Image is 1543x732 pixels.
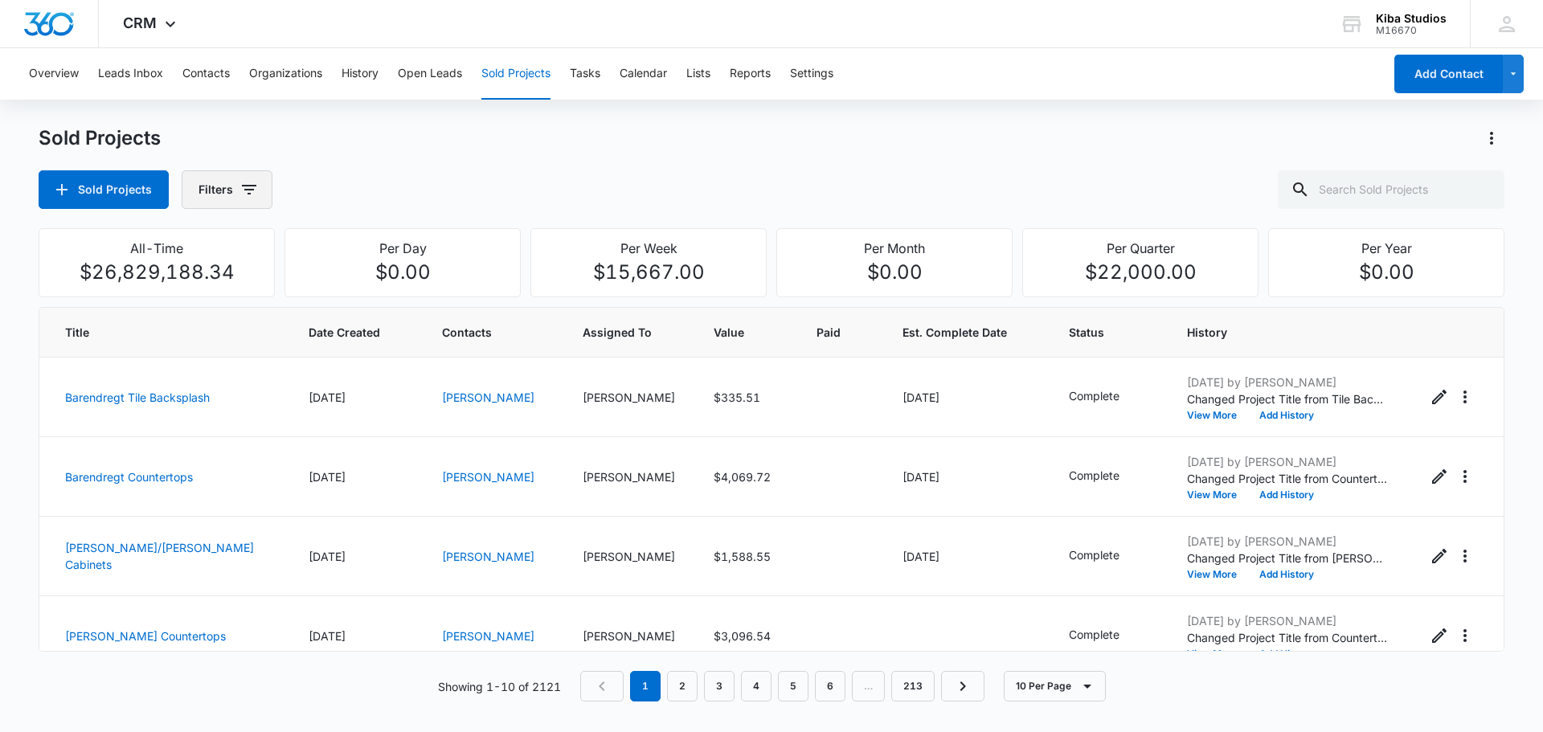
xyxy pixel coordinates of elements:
span: $4,069.72 [714,470,771,484]
p: Complete [1069,546,1119,563]
a: [PERSON_NAME] [442,391,534,404]
button: Open Leads [398,48,462,100]
p: [DATE] by [PERSON_NAME] [1187,612,1388,629]
p: $22,000.00 [1033,258,1248,287]
div: [PERSON_NAME] [583,468,675,485]
button: Actions [1452,543,1478,569]
button: Edit Sold Project [1426,464,1452,489]
a: Page 2 [667,671,698,701]
p: [DATE] by [PERSON_NAME] [1187,533,1388,550]
button: Edit Sold Project [1426,384,1452,410]
span: Date Created [309,324,380,341]
p: Per Year [1279,239,1494,258]
button: Add History [1248,490,1325,500]
span: [DATE] [309,550,346,563]
button: Add Contact [1394,55,1503,93]
button: Lists [686,48,710,100]
span: CRM [123,14,157,31]
input: Search Sold Projects [1278,170,1504,209]
a: Page 3 [704,671,735,701]
span: Contacts [442,324,544,341]
p: Per Week [541,239,756,258]
div: [PERSON_NAME] [583,628,675,644]
button: Overview [29,48,79,100]
span: $335.51 [714,391,760,404]
button: Settings [790,48,833,100]
em: 1 [630,671,661,701]
a: Page 6 [815,671,845,701]
button: Add History [1248,411,1325,420]
nav: Pagination [580,671,984,701]
span: Est. Complete Date [902,324,1007,341]
span: Assigned To [583,324,675,341]
p: [DATE] by [PERSON_NAME] [1187,374,1388,391]
p: Changed Project Title from [PERSON_NAME]/[PERSON_NAME] to [PERSON_NAME]/[PERSON_NAME] Cabinets Ch... [1187,550,1388,566]
button: History [342,48,379,100]
span: [DATE] [309,470,346,484]
span: [DATE] [309,629,346,643]
div: account id [1376,25,1447,36]
span: Value [714,324,755,341]
h1: Sold Projects [39,126,161,150]
button: Reports [730,48,771,100]
button: Organizations [249,48,322,100]
p: Complete [1069,387,1119,404]
button: Actions [1452,384,1478,410]
button: Contacts [182,48,230,100]
button: Calendar [620,48,667,100]
p: Per Day [295,239,510,258]
span: Title [65,324,247,341]
p: Showing 1-10 of 2121 [438,678,561,695]
button: Filters [182,170,272,209]
a: Page 5 [778,671,808,701]
p: Changed Project Title from Countertops to [PERSON_NAME] Countertops [1187,629,1388,646]
p: $26,829,188.34 [49,258,264,287]
span: Paid [817,324,841,341]
span: $1,588.55 [714,550,771,563]
button: Add History [1248,570,1325,579]
span: [DATE] [902,470,939,484]
a: Barendregt Tile Backsplash [65,391,210,404]
button: Actions [1452,464,1478,489]
p: All-Time [49,239,264,258]
div: - - Select to Edit Field [1069,387,1148,407]
div: - - Select to Edit Field [1069,546,1148,566]
a: [PERSON_NAME]/[PERSON_NAME] Cabinets [65,541,254,571]
span: History [1187,324,1388,341]
p: $0.00 [787,258,1002,287]
div: [PERSON_NAME] [583,548,675,565]
button: View More [1187,411,1248,420]
a: Next Page [941,671,984,701]
button: Add History [1248,649,1325,659]
a: [PERSON_NAME] [442,629,534,643]
p: Changed Project Title from Countertops to Barendregt Countertops Changed Estimated Completion Dat... [1187,470,1388,487]
span: [DATE] [902,391,939,404]
a: [PERSON_NAME] [442,470,534,484]
a: [PERSON_NAME] [442,550,534,563]
button: Sold Projects [481,48,550,100]
button: Actions [1452,623,1478,648]
p: Changed Project Title from Tile Backsplash to Barendregt Tile Backsplash Changed Estimated Comple... [1187,391,1388,407]
button: 10 Per Page [1004,671,1106,701]
span: Status [1069,324,1148,341]
div: - - Select to Edit Field [1069,467,1148,486]
p: Per Month [787,239,1002,258]
button: Sold Projects [39,170,169,209]
a: [PERSON_NAME] Countertops [65,629,226,643]
p: $15,667.00 [541,258,756,287]
p: $0.00 [295,258,510,287]
div: [PERSON_NAME] [583,389,675,406]
p: $0.00 [1279,258,1494,287]
button: View More [1187,649,1248,659]
p: [DATE] by [PERSON_NAME] [1187,453,1388,470]
p: Complete [1069,467,1119,484]
span: $3,096.54 [714,629,771,643]
p: Per Quarter [1033,239,1248,258]
button: Edit Sold Project [1426,543,1452,569]
span: [DATE] [902,550,939,563]
button: Actions [1479,125,1504,151]
a: Barendregt Countertops [65,470,193,484]
button: View More [1187,490,1248,500]
button: View More [1187,570,1248,579]
a: Page 4 [741,671,771,701]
